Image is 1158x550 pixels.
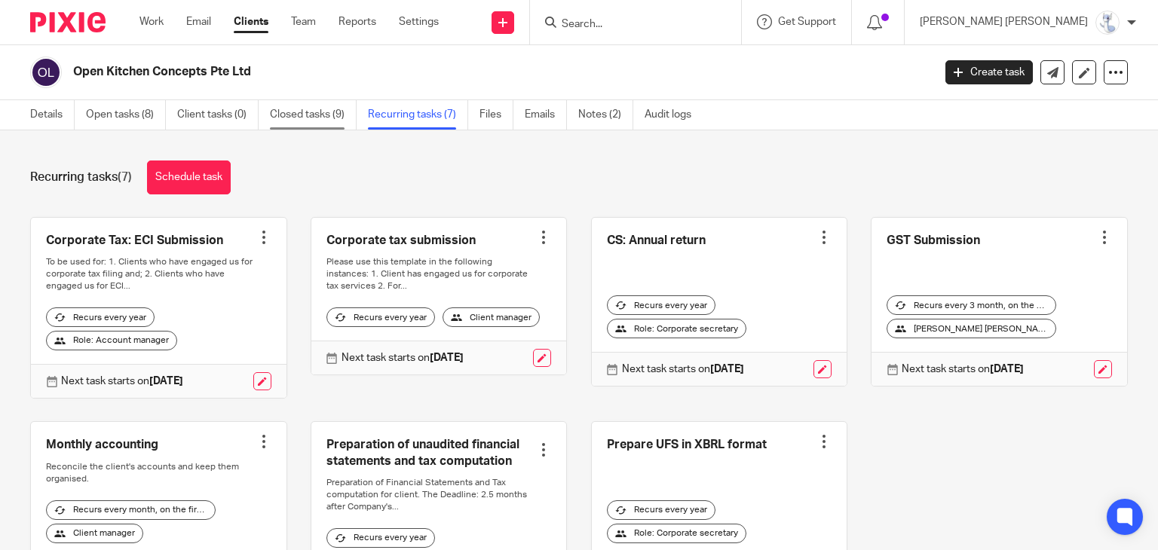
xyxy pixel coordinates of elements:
[920,14,1088,29] p: [PERSON_NAME] [PERSON_NAME]
[177,100,259,130] a: Client tasks (0)
[30,170,132,185] h1: Recurring tasks
[61,374,183,389] p: Next task starts on
[46,500,216,520] div: Recurs every month, on the first workday
[186,14,211,29] a: Email
[645,100,703,130] a: Audit logs
[1095,11,1120,35] img: images.jfif
[46,307,155,327] div: Recurs every year
[326,528,435,548] div: Recurs every year
[479,100,513,130] a: Files
[46,524,143,543] div: Client manager
[147,160,231,194] a: Schedule task
[399,14,439,29] a: Settings
[710,364,744,374] strong: [DATE]
[607,295,715,315] div: Recurs every year
[887,319,1056,338] div: [PERSON_NAME] [PERSON_NAME]
[46,331,177,350] div: Role: Account manager
[887,295,1056,315] div: Recurs every 3 month, on the first [DATE]
[30,100,75,130] a: Details
[30,57,62,88] img: svg%3E
[622,362,744,377] p: Next task starts on
[607,500,715,520] div: Recurs every year
[902,362,1024,377] p: Next task starts on
[291,14,316,29] a: Team
[778,17,836,27] span: Get Support
[430,353,464,363] strong: [DATE]
[560,18,696,32] input: Search
[139,14,164,29] a: Work
[607,524,746,543] div: Role: Corporate secretary
[234,14,268,29] a: Clients
[945,60,1033,84] a: Create task
[578,100,633,130] a: Notes (2)
[339,14,376,29] a: Reports
[326,307,435,327] div: Recurs every year
[525,100,567,130] a: Emails
[368,100,468,130] a: Recurring tasks (7)
[990,364,1024,374] strong: [DATE]
[30,12,106,32] img: Pixie
[443,307,540,327] div: Client manager
[342,350,464,365] p: Next task starts on
[270,100,357,130] a: Closed tasks (9)
[118,171,132,183] span: (7)
[86,100,166,130] a: Open tasks (8)
[607,319,746,338] div: Role: Corporate secretary
[149,376,183,387] strong: [DATE]
[73,64,753,80] h2: Open Kitchen Concepts Pte Ltd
